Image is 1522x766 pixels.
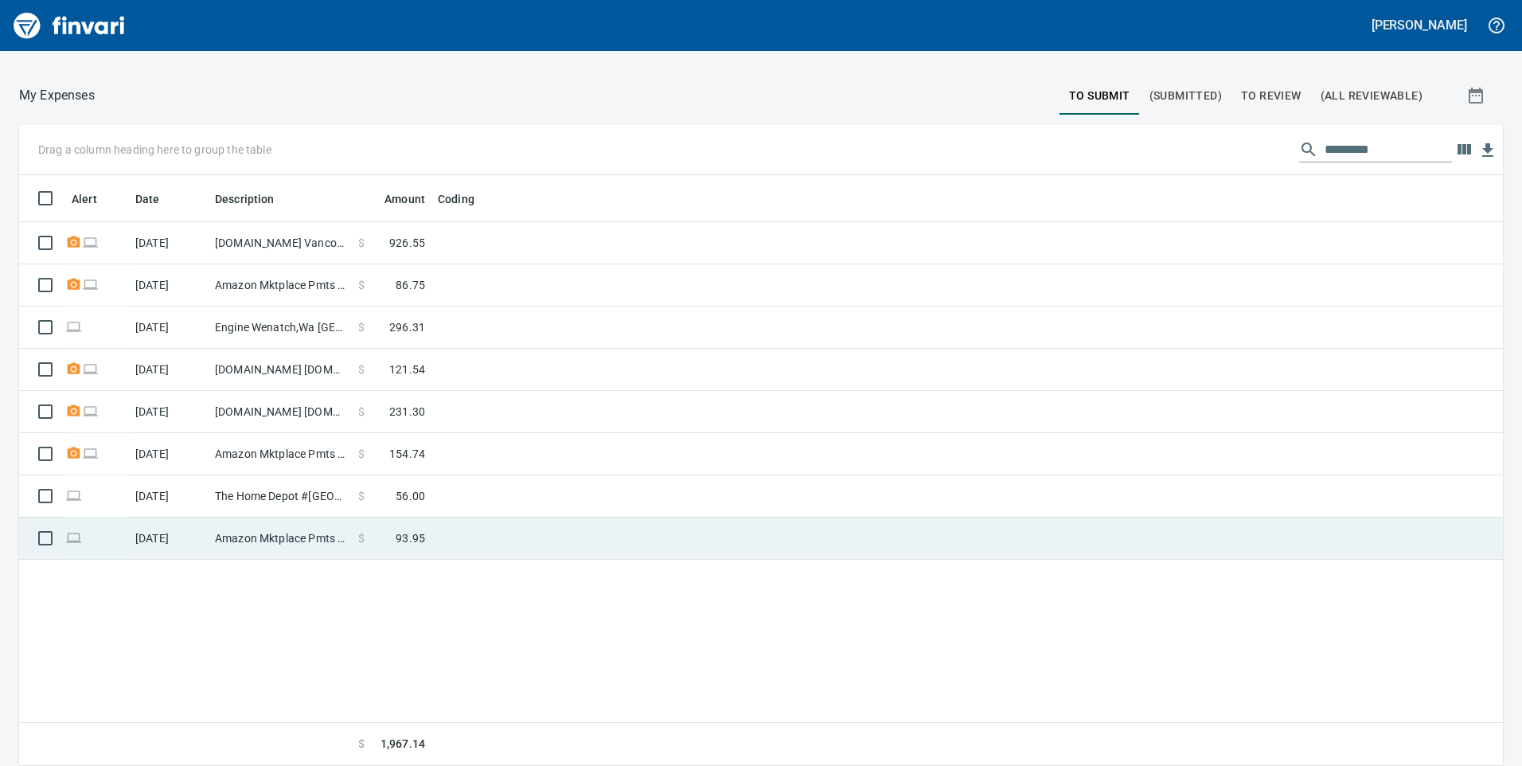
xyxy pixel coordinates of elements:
span: $ [358,736,365,752]
nav: breadcrumb [19,86,95,105]
span: Coding [438,190,474,209]
td: [DATE] [129,349,209,391]
span: $ [358,235,365,251]
span: Coding [438,190,495,209]
span: 121.54 [389,362,425,377]
span: Description [215,190,295,209]
span: Online transaction [82,237,99,248]
td: [DATE] [129,391,209,433]
td: Amazon Mktplace Pmts [DOMAIN_NAME][URL] WA [209,518,352,560]
td: [DOMAIN_NAME] [DOMAIN_NAME][URL] WA [209,349,352,391]
span: $ [358,488,365,504]
span: Online transaction [82,448,99,459]
span: $ [358,530,365,546]
td: [DATE] [129,222,209,264]
span: $ [358,404,365,420]
span: $ [358,319,365,335]
button: [PERSON_NAME] [1368,13,1471,37]
td: Engine Wenatch,Wa [GEOGRAPHIC_DATA] CO [209,307,352,349]
span: 93.95 [396,530,425,546]
button: Choose columns to display [1452,138,1476,162]
span: Receipt Required [65,279,82,290]
td: [DATE] [129,518,209,560]
span: Amount [384,190,425,209]
td: Amazon Mktplace Pmts [DOMAIN_NAME][URL] WA [209,264,352,307]
span: $ [358,362,365,377]
span: 86.75 [396,277,425,293]
span: (Submitted) [1149,86,1222,106]
span: Online transaction [65,490,82,501]
button: Show transactions within a particular date range [1452,76,1503,115]
span: 56.00 [396,488,425,504]
td: [DOMAIN_NAME] Vancouver [GEOGRAPHIC_DATA] [209,222,352,264]
span: Receipt Required [65,364,82,374]
p: My Expenses [19,86,95,105]
span: Alert [72,190,118,209]
span: Online transaction [82,279,99,290]
span: Receipt Required [65,237,82,248]
span: 296.31 [389,319,425,335]
span: (All Reviewable) [1321,86,1422,106]
p: Drag a column heading here to group the table [38,142,271,158]
span: Amount [364,190,425,209]
td: [DATE] [129,307,209,349]
span: $ [358,277,365,293]
span: Date [135,190,160,209]
td: [DATE] [129,433,209,475]
td: Amazon Mktplace Pmts [DOMAIN_NAME][URL] WA [209,433,352,475]
img: Finvari [10,6,129,45]
span: Online transaction [82,364,99,374]
td: [DOMAIN_NAME] [DOMAIN_NAME][URL] WA [209,391,352,433]
span: Online transaction [65,533,82,543]
span: To Review [1241,86,1302,106]
td: The Home Depot #[GEOGRAPHIC_DATA] [209,475,352,518]
h5: [PERSON_NAME] [1372,17,1467,33]
td: [DATE] [129,475,209,518]
span: 926.55 [389,235,425,251]
span: Description [215,190,275,209]
span: 231.30 [389,404,425,420]
td: [DATE] [129,264,209,307]
span: $ [358,446,365,462]
span: Online transaction [82,406,99,416]
span: Online transaction [65,322,82,332]
span: 154.74 [389,446,425,462]
button: Download table [1476,139,1500,162]
span: Receipt Required [65,448,82,459]
span: To Submit [1069,86,1130,106]
span: Receipt Required [65,406,82,416]
span: Date [135,190,181,209]
span: 1,967.14 [380,736,425,752]
span: Alert [72,190,97,209]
